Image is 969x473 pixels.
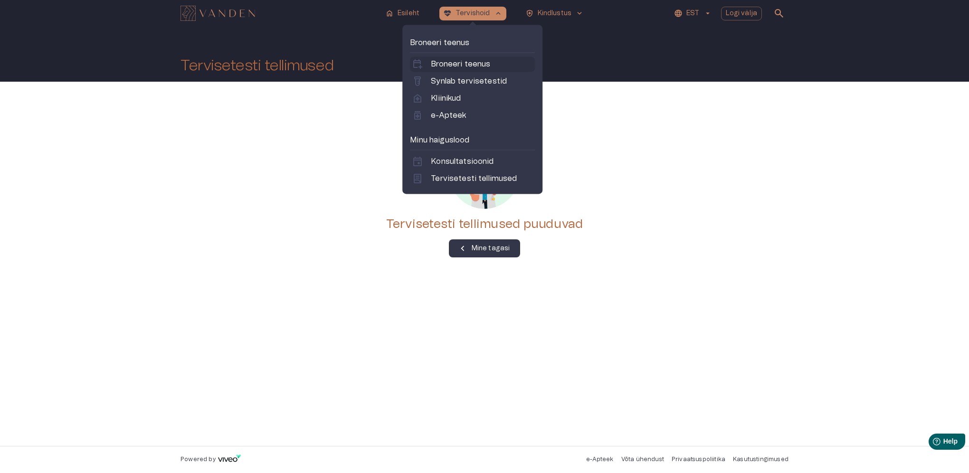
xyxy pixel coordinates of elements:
[443,9,452,18] span: ecg_heart
[385,9,394,18] span: home
[472,244,510,254] p: Mine tagasi
[726,9,758,19] p: Logi välja
[410,37,535,48] p: Broneeri teenus
[721,7,762,20] button: Logi välja
[412,58,423,70] span: calendar_add_on
[672,456,725,462] a: Privaatsuspoliitika
[180,57,334,74] h1: Tervisetesti tellimused
[431,76,507,87] p: Synlab tervisetestid
[180,455,216,464] p: Powered by
[431,58,490,70] p: Broneeri teenus
[621,455,664,464] p: Võta ühendust
[456,9,490,19] p: Tervishoid
[733,456,788,462] a: Kasutustingimused
[431,110,466,121] p: e-Apteek
[525,9,534,18] span: health_and_safety
[431,93,461,104] p: Kliinikud
[494,9,503,18] span: keyboard_arrow_up
[439,7,506,20] button: ecg_heartTervishoidkeyboard_arrow_up
[412,93,423,104] span: home_health
[180,6,255,21] img: Vanden logo
[410,134,535,146] p: Minu haiguslood
[412,156,533,167] a: eventKonsultatsioonid
[386,217,583,232] h4: Tervisetesti tellimused puuduvad
[575,9,584,18] span: keyboard_arrow_down
[673,7,713,20] button: EST
[686,9,699,19] p: EST
[895,430,969,456] iframe: Help widget launcher
[412,173,423,184] span: lab_profile
[381,7,424,20] button: homeEsileht
[412,156,423,167] span: event
[412,110,533,121] a: medicatione-Apteek
[431,173,517,184] p: Tervisetesti tellimused
[412,58,533,70] a: calendar_add_onBroneeri teenus
[180,7,378,20] a: Navigate to homepage
[522,7,588,20] button: health_and_safetyKindlustuskeyboard_arrow_down
[586,456,613,462] a: e-Apteek
[769,4,788,23] button: open search modal
[398,9,419,19] p: Esileht
[431,156,494,167] p: Konsultatsioonid
[449,239,521,257] button: Mine tagasi
[412,76,423,87] span: labs
[412,93,533,104] a: home_healthKliinikud
[538,9,572,19] p: Kindlustus
[412,173,533,184] a: lab_profileTervisetesti tellimused
[412,110,423,121] span: medication
[412,76,533,87] a: labsSynlab tervisetestid
[773,8,785,19] span: search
